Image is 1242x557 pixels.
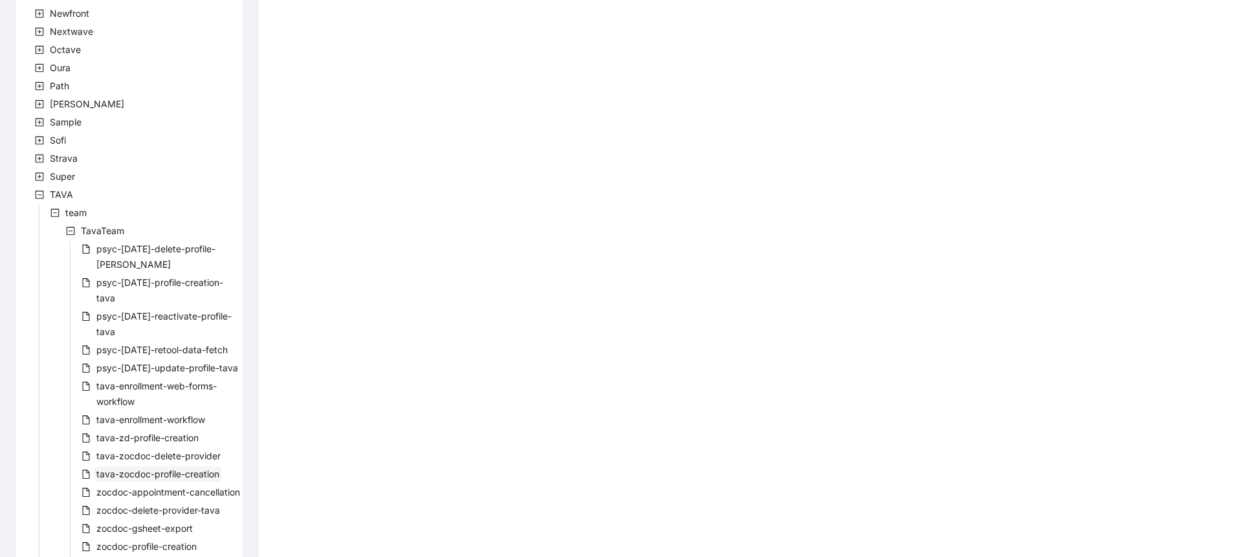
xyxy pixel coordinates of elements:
[50,208,60,217] span: minus-square
[35,100,44,109] span: plus-square
[50,98,124,109] span: [PERSON_NAME]
[50,80,69,91] span: Path
[96,468,219,479] span: tava-zocdoc-profile-creation
[94,360,241,376] span: psyc-today-update-profile-tava
[96,414,205,425] span: tava-enrollment-workflow
[94,412,208,428] span: tava-enrollment-workflow
[50,153,78,164] span: Strava
[63,205,89,221] span: team
[65,207,87,218] span: team
[35,27,44,36] span: plus-square
[35,45,44,54] span: plus-square
[78,223,127,239] span: TavaTeam
[47,60,73,76] span: Oura
[94,485,243,500] span: zocdoc-appointment-cancellation
[47,24,96,39] span: Nextwave
[96,311,232,337] span: psyc-[DATE]-reactivate-profile-tava
[47,6,92,21] span: Newfront
[94,430,201,446] span: tava-zd-profile-creation
[94,309,243,340] span: psyc-today-reactivate-profile-tava
[94,466,222,482] span: tava-zocdoc-profile-creation
[47,42,83,58] span: Octave
[82,415,91,424] span: file
[82,542,91,551] span: file
[82,524,91,533] span: file
[81,225,124,236] span: TavaTeam
[35,154,44,163] span: plus-square
[47,96,127,112] span: Rothman
[96,362,238,373] span: psyc-[DATE]-update-profile-tava
[82,345,91,355] span: file
[35,136,44,145] span: plus-square
[94,539,199,554] span: zocdoc-profile-creation
[50,62,71,73] span: Oura
[47,151,80,166] span: Strava
[96,243,215,270] span: psyc-[DATE]-delete-profile-[PERSON_NAME]
[82,470,91,479] span: file
[96,432,199,443] span: tava-zd-profile-creation
[82,382,91,391] span: file
[82,506,91,515] span: file
[82,364,91,373] span: file
[35,82,44,91] span: plus-square
[82,245,91,254] span: file
[96,541,197,552] span: zocdoc-profile-creation
[35,118,44,127] span: plus-square
[35,172,44,181] span: plus-square
[94,241,243,272] span: psyc-today-delete-profile-tava
[50,189,73,200] span: TAVA
[47,78,72,94] span: Path
[35,63,44,72] span: plus-square
[94,521,195,536] span: zocdoc-gsheet-export
[96,344,228,355] span: psyc-[DATE]-retool-data-fetch
[96,450,221,461] span: tava-zocdoc-delete-provider
[66,226,75,235] span: minus-square
[82,488,91,497] span: file
[96,277,223,303] span: psyc-[DATE]-profile-creation-tava
[94,342,230,358] span: psyc-today-retool-data-fetch
[35,190,44,199] span: minus-square
[94,448,223,464] span: tava-zocdoc-delete-provider
[94,275,243,306] span: psyc-today-profile-creation-tava
[94,378,243,410] span: tava-enrollment-web-forms-workflow
[47,115,84,130] span: Sample
[50,44,81,55] span: Octave
[35,9,44,18] span: plus-square
[82,452,91,461] span: file
[47,169,78,184] span: Super
[94,503,223,518] span: zocdoc-delete-provider-tava
[47,133,69,148] span: Sofi
[82,278,91,287] span: file
[47,187,76,202] span: TAVA
[96,523,193,534] span: zocdoc-gsheet-export
[50,135,66,146] span: Sofi
[96,380,217,407] span: tava-enrollment-web-forms-workflow
[50,171,75,182] span: Super
[96,486,240,497] span: zocdoc-appointment-cancellation
[82,433,91,442] span: file
[50,116,82,127] span: Sample
[82,312,91,321] span: file
[50,26,93,37] span: Nextwave
[50,8,89,19] span: Newfront
[96,505,220,516] span: zocdoc-delete-provider-tava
